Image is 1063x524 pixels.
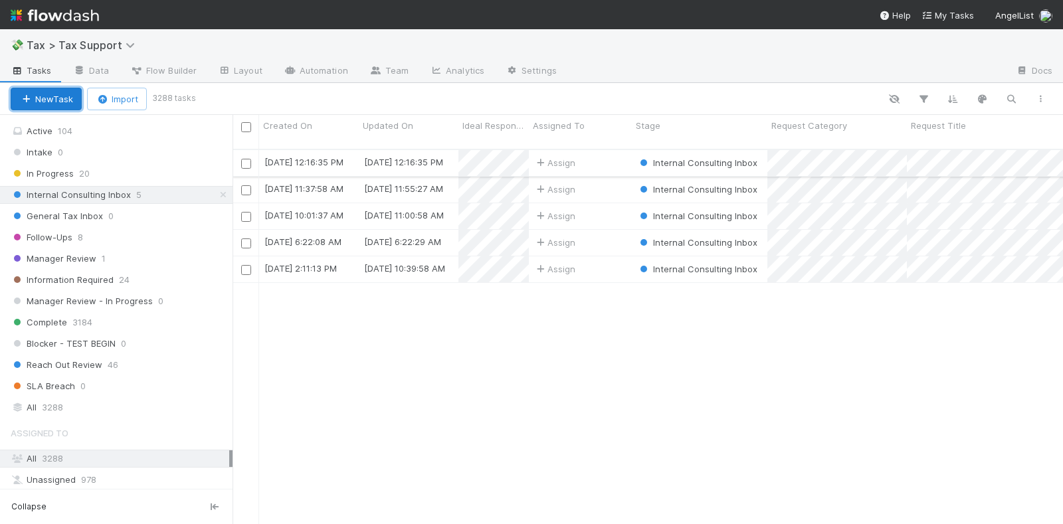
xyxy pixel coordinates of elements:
[637,209,757,222] div: Internal Consulting Inbox
[264,235,341,248] div: [DATE] 6:22:08 AM
[79,165,90,182] span: 20
[11,39,24,50] span: 💸
[27,39,142,52] span: Tax > Tax Support
[241,212,251,222] input: Toggle Row Selected
[241,159,251,169] input: Toggle Row Selected
[78,229,83,246] span: 8
[121,335,126,352] span: 0
[42,453,63,464] span: 3288
[359,61,419,82] a: Team
[11,123,229,139] div: Active
[11,64,52,77] span: Tasks
[637,236,757,249] div: Internal Consulting Inbox
[364,262,445,275] div: [DATE] 10:39:58 AM
[11,450,229,467] div: All
[364,209,444,222] div: [DATE] 11:00:58 AM
[263,119,312,132] span: Created On
[534,183,575,196] span: Assign
[11,88,82,110] button: NewTask
[11,399,229,416] div: All
[81,472,96,488] span: 978
[119,272,130,288] span: 24
[921,9,974,22] a: My Tasks
[108,208,114,224] span: 0
[637,156,757,169] div: Internal Consulting Inbox
[102,250,106,267] span: 1
[11,165,74,182] span: In Progress
[1005,61,1063,82] a: Docs
[264,155,343,169] div: [DATE] 12:16:35 PM
[62,61,120,82] a: Data
[879,9,911,22] div: Help
[152,92,196,104] small: 3288 tasks
[363,119,413,132] span: Updated On
[637,237,757,248] span: Internal Consulting Inbox
[364,155,443,169] div: [DATE] 12:16:35 PM
[534,262,575,276] span: Assign
[58,144,63,161] span: 0
[158,293,163,309] span: 0
[637,211,757,221] span: Internal Consulting Inbox
[637,184,757,195] span: Internal Consulting Inbox
[11,335,116,352] span: Blocker - TEST BEGIN
[11,229,72,246] span: Follow-Ups
[11,501,47,513] span: Collapse
[921,10,974,21] span: My Tasks
[241,122,251,132] input: Toggle All Rows Selected
[637,262,757,276] div: Internal Consulting Inbox
[108,357,118,373] span: 46
[11,472,229,488] div: Unassigned
[136,187,142,203] span: 5
[771,119,847,132] span: Request Category
[11,314,67,331] span: Complete
[637,157,757,168] span: Internal Consulting Inbox
[462,119,526,132] span: Ideal Response Date
[11,378,75,394] span: SLA Breach
[911,119,966,132] span: Request Title
[534,236,575,249] span: Assign
[637,183,757,196] div: Internal Consulting Inbox
[72,314,92,331] span: 3184
[207,61,273,82] a: Layout
[11,250,96,267] span: Manager Review
[11,272,114,288] span: Information Required
[995,10,1034,21] span: AngelList
[11,357,102,373] span: Reach Out Review
[273,61,359,82] a: Automation
[534,156,575,169] span: Assign
[264,262,337,275] div: [DATE] 2:11:13 PM
[11,4,99,27] img: logo-inverted-e16ddd16eac7371096b0.svg
[495,61,567,82] a: Settings
[241,265,251,275] input: Toggle Row Selected
[80,378,86,394] span: 0
[264,182,343,195] div: [DATE] 11:37:58 AM
[11,144,52,161] span: Intake
[264,209,343,222] div: [DATE] 10:01:37 AM
[87,88,147,110] button: Import
[42,399,63,416] span: 3288
[241,238,251,248] input: Toggle Row Selected
[11,293,153,309] span: Manager Review - In Progress
[364,182,443,195] div: [DATE] 11:55:27 AM
[534,209,575,222] span: Assign
[636,119,660,132] span: Stage
[120,61,207,82] a: Flow Builder
[419,61,495,82] a: Analytics
[11,420,68,446] span: Assigned To
[130,64,197,77] span: Flow Builder
[11,187,131,203] span: Internal Consulting Inbox
[533,119,585,132] span: Assigned To
[1039,9,1052,23] img: avatar_cc3a00d7-dd5c-4a2f-8d58-dd6545b20c0d.png
[241,185,251,195] input: Toggle Row Selected
[11,208,103,224] span: General Tax Inbox
[637,264,757,274] span: Internal Consulting Inbox
[58,126,72,136] span: 104
[364,235,441,248] div: [DATE] 6:22:29 AM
